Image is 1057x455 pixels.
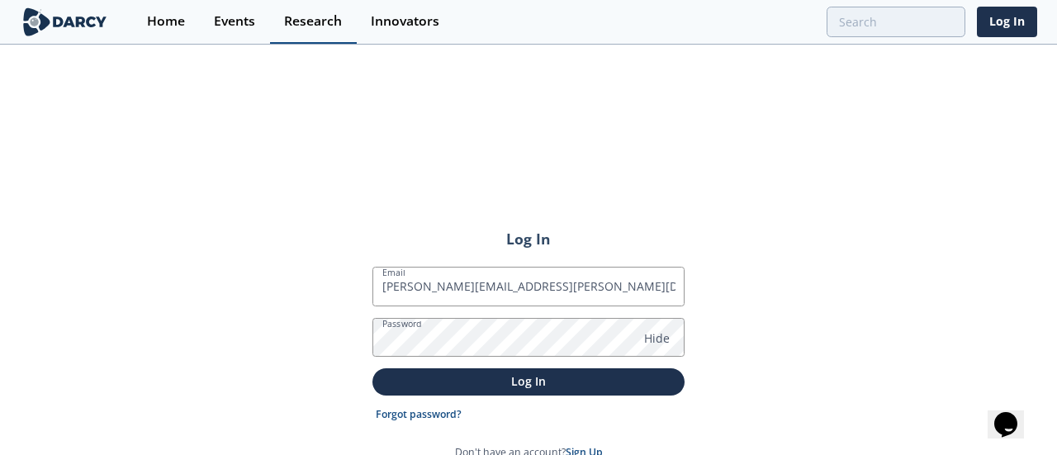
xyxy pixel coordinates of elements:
h2: Log In [372,228,685,249]
div: Innovators [371,15,439,28]
div: Research [284,15,342,28]
iframe: chat widget [988,389,1040,438]
span: Hide [644,329,670,347]
div: Home [147,15,185,28]
a: Log In [977,7,1037,37]
img: logo-wide.svg [20,7,110,36]
a: Forgot password? [376,407,462,422]
label: Email [382,266,405,279]
button: Log In [372,368,685,396]
div: Events [214,15,255,28]
label: Password [382,317,422,330]
input: Advanced Search [827,7,965,37]
p: Log In [384,372,673,390]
